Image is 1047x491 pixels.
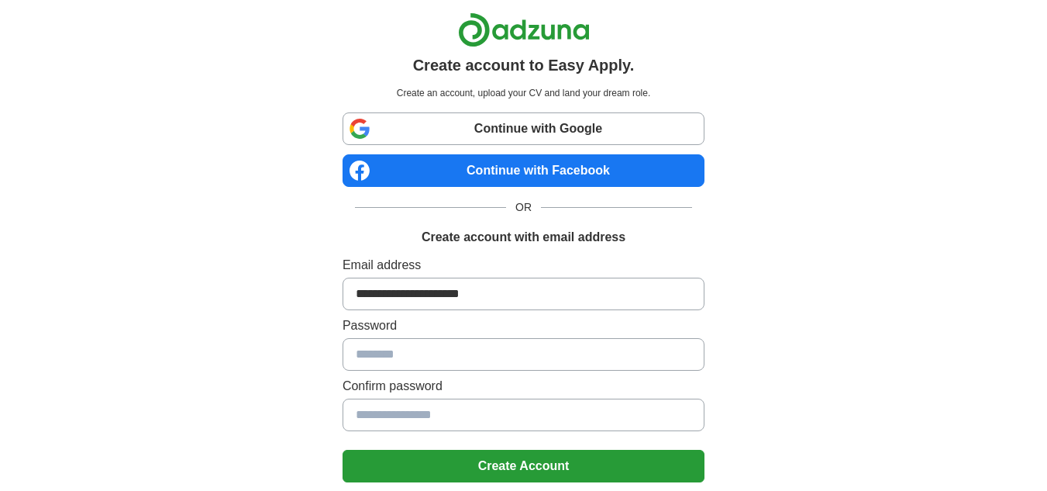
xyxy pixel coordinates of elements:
[506,199,541,216] span: OR
[458,12,590,47] img: Adzuna logo
[343,154,704,187] a: Continue with Facebook
[346,86,701,100] p: Create an account, upload your CV and land your dream role.
[343,450,704,482] button: Create Account
[413,54,635,77] h1: Create account to Easy Apply.
[343,316,704,335] label: Password
[343,112,704,145] a: Continue with Google
[422,228,625,247] h1: Create account with email address
[343,256,704,275] label: Email address
[343,377,704,396] label: Confirm password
